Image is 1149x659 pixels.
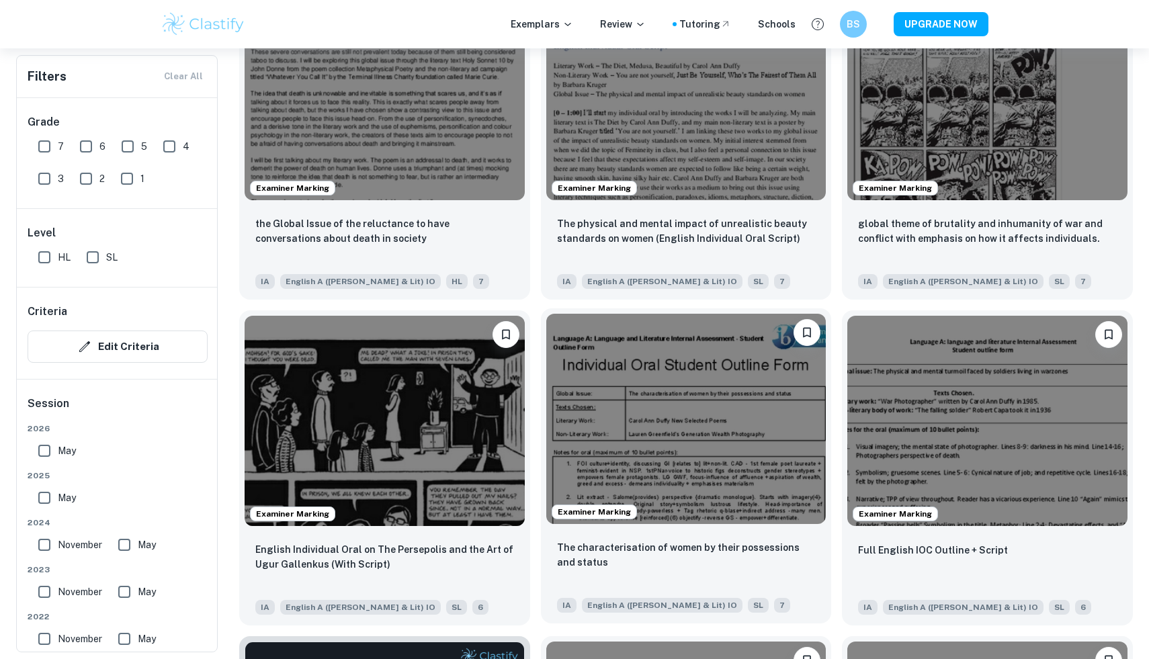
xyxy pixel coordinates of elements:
[280,600,441,615] span: English A ([PERSON_NAME] & Lit) IO
[28,225,208,241] h6: Level
[840,11,867,38] button: BS
[161,11,246,38] img: Clastify logo
[758,17,796,32] a: Schools
[679,17,731,32] a: Tutoring
[245,316,525,525] img: English A (Lang & Lit) IO IA example thumbnail: English Individual Oral on The Persepoli
[1075,274,1091,289] span: 7
[806,13,829,36] button: Help and Feedback
[552,506,636,518] span: Examiner Marking
[794,319,820,346] button: Bookmark
[582,598,742,613] span: English A ([PERSON_NAME] & Lit) IO
[58,171,64,186] span: 3
[28,564,208,576] span: 2023
[58,443,76,458] span: May
[774,598,790,613] span: 7
[472,600,488,615] span: 6
[446,600,467,615] span: SL
[541,310,832,625] a: Examiner MarkingBookmarkThe characterisation of women by their possessions and statusIAEnglish A ...
[28,331,208,363] button: Edit Criteria
[853,508,937,520] span: Examiner Marking
[58,631,102,646] span: November
[853,182,937,194] span: Examiner Marking
[28,611,208,623] span: 2022
[255,274,275,289] span: IA
[239,310,530,625] a: Examiner MarkingBookmarkEnglish Individual Oral on The Persepolis and the Art of Ugur Gallenkus (...
[138,584,156,599] span: May
[582,274,742,289] span: English A ([PERSON_NAME] & Lit) IO
[251,508,335,520] span: Examiner Marking
[106,250,118,265] span: SL
[58,584,102,599] span: November
[28,304,67,320] h6: Criteria
[493,321,519,348] button: Bookmark
[255,600,275,615] span: IA
[255,542,514,572] p: English Individual Oral on The Persepolis and the Art of Ugur Gallenkus (With Script)
[28,67,67,86] h6: Filters
[28,517,208,529] span: 2024
[883,600,1044,615] span: English A ([PERSON_NAME] & Lit) IO
[28,114,208,130] h6: Grade
[842,310,1133,625] a: Examiner MarkingBookmarkFull English IOC Outline + ScriptIAEnglish A ([PERSON_NAME] & Lit) IOSL6
[774,274,790,289] span: 7
[511,17,573,32] p: Exemplars
[546,314,826,523] img: English A (Lang & Lit) IO IA example thumbnail: The characterisation of women by their p
[58,537,102,552] span: November
[473,274,489,289] span: 7
[883,274,1044,289] span: English A ([PERSON_NAME] & Lit) IO
[141,139,147,154] span: 5
[858,543,1008,558] p: Full English IOC Outline + Script
[557,598,577,613] span: IA
[557,540,816,570] p: The characterisation of women by their possessions and status
[1095,321,1122,348] button: Bookmark
[28,423,208,435] span: 2026
[1049,600,1070,615] span: SL
[140,171,144,186] span: 1
[28,470,208,482] span: 2025
[894,12,988,36] button: UPGRADE NOW
[255,216,514,246] p: the Global Issue of the reluctance to have conversations about death in society
[138,631,156,646] span: May
[183,139,189,154] span: 4
[748,274,769,289] span: SL
[251,182,335,194] span: Examiner Marking
[99,171,105,186] span: 2
[1075,600,1091,615] span: 6
[58,139,64,154] span: 7
[138,537,156,552] span: May
[847,316,1127,525] img: English A (Lang & Lit) IO IA example thumbnail: Full English IOC Outline + Script
[280,274,441,289] span: English A ([PERSON_NAME] & Lit) IO
[858,600,878,615] span: IA
[600,17,646,32] p: Review
[99,139,105,154] span: 6
[28,396,208,423] h6: Session
[58,490,76,505] span: May
[858,216,1117,246] p: global theme of brutality and inhumanity of war and conflict with emphasis on how it affects indi...
[858,274,878,289] span: IA
[846,17,861,32] h6: BS
[446,274,468,289] span: HL
[58,250,71,265] span: HL
[748,598,769,613] span: SL
[552,182,636,194] span: Examiner Marking
[1049,274,1070,289] span: SL
[557,216,816,246] p: The physical and mental impact of unrealistic beauty standards on women (English Individual Oral ...
[557,274,577,289] span: IA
